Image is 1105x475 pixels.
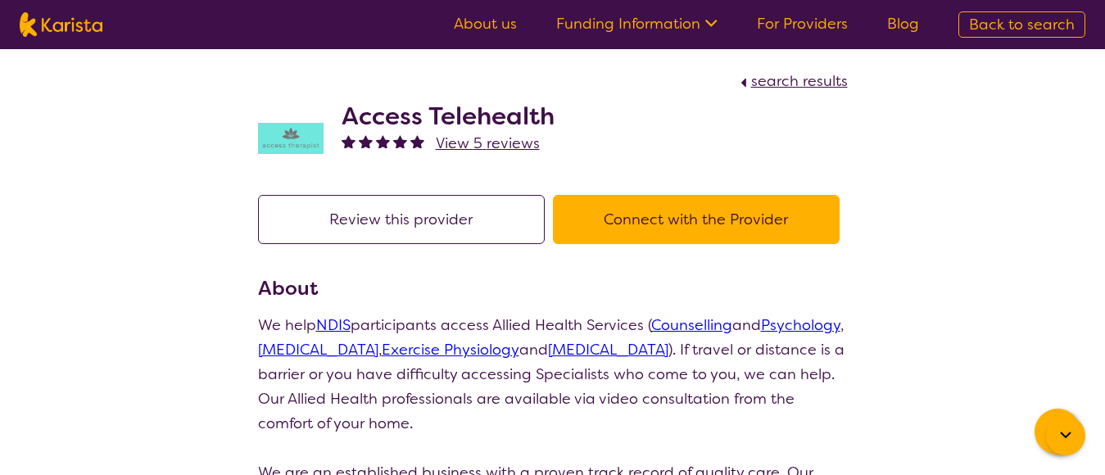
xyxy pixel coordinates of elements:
img: fullstar [410,134,424,148]
a: [MEDICAL_DATA] [258,340,378,360]
a: View 5 reviews [436,131,540,156]
a: search results [736,71,848,91]
a: Review this provider [258,210,553,229]
img: fullstar [342,134,356,148]
button: Channel Menu [1035,409,1080,455]
a: NDIS [316,315,351,335]
a: Funding Information [556,14,718,34]
img: hzy3j6chfzohyvwdpojv.png [258,123,324,153]
img: fullstar [359,134,373,148]
a: Exercise Physiology [382,340,519,360]
a: Blog [887,14,919,34]
h3: About [258,274,848,303]
a: Psychology [761,315,840,335]
h2: Access Telehealth [342,102,555,131]
p: We help participants access Allied Health Services ( and , , and ). If travel or distance is a ba... [258,313,848,436]
button: Connect with the Provider [553,195,840,244]
a: [MEDICAL_DATA] [548,340,668,360]
a: Connect with the Provider [553,210,848,229]
span: search results [751,71,848,91]
a: Counselling [651,315,732,335]
img: Karista logo [20,12,102,37]
span: Back to search [969,15,1075,34]
a: Back to search [958,11,1085,38]
img: fullstar [393,134,407,148]
img: fullstar [376,134,390,148]
a: About us [454,14,517,34]
button: Review this provider [258,195,545,244]
span: View 5 reviews [436,133,540,153]
a: For Providers [757,14,848,34]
